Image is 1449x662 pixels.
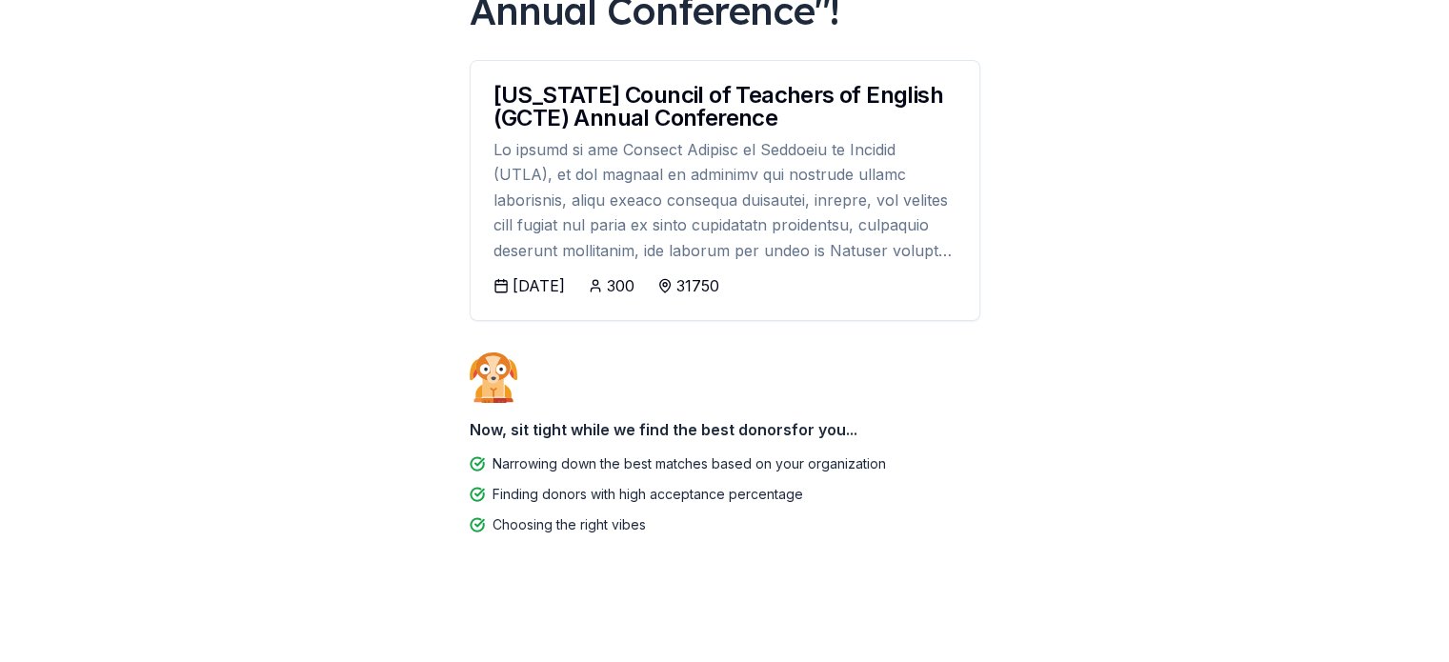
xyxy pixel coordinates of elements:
[493,483,803,506] div: Finding donors with high acceptance percentage
[493,513,646,536] div: Choosing the right vibes
[470,351,517,403] img: Dog waiting patiently
[470,411,980,449] div: Now, sit tight while we find the best donors for you...
[493,137,956,263] div: Lo ipsumd si ame Consect Adipisc el Seddoeiu te Incidid (UTLA), et dol magnaal en adminimv qui no...
[607,274,634,297] div: 300
[513,274,565,297] div: [DATE]
[676,274,719,297] div: 31750
[493,84,956,130] div: [US_STATE] Council of Teachers of English (GCTE) Annual Conference
[493,452,886,475] div: Narrowing down the best matches based on your organization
